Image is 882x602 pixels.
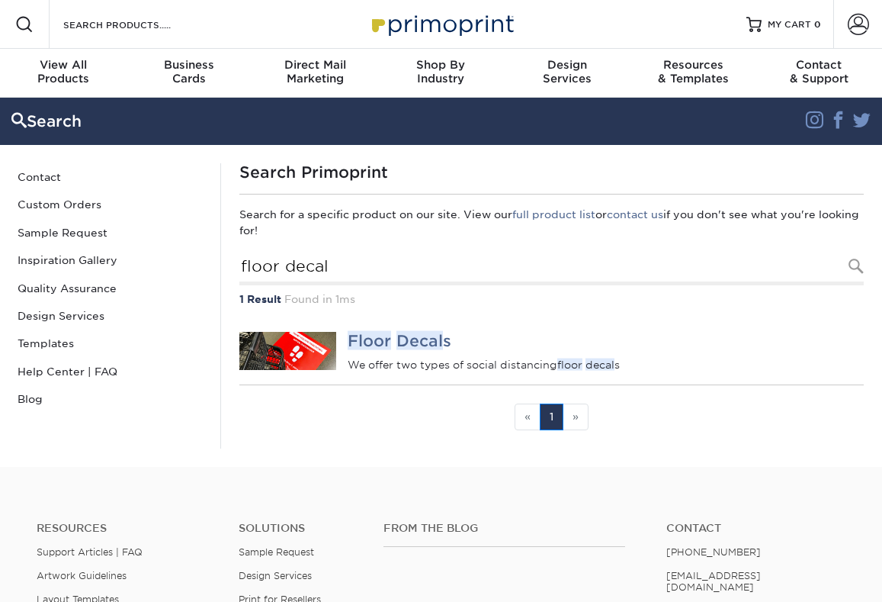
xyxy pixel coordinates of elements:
[378,58,504,85] div: Industry
[396,331,443,350] em: Decal
[504,58,630,72] span: Design
[348,356,864,372] p: We offer two types of social distancing s
[348,332,864,350] h4: s
[11,275,209,302] a: Quality Assurance
[239,522,360,535] h4: Solutions
[11,191,209,218] a: Custom Orders
[756,49,882,98] a: Contact& Support
[11,219,209,246] a: Sample Request
[557,358,582,370] em: floor
[239,320,864,385] a: Floor Decals Floor Decals We offer two types of social distancingfloor decals
[504,58,630,85] div: Services
[378,58,504,72] span: Shop By
[126,49,252,98] a: BusinessCards
[666,522,845,535] a: Contact
[11,330,209,357] a: Templates
[239,293,281,305] strong: 1 Result
[607,208,663,221] a: contact us
[378,49,504,98] a: Shop ByIndustry
[37,522,216,535] h4: Resources
[512,208,595,221] a: full product list
[756,58,882,85] div: & Support
[11,358,209,385] a: Help Center | FAQ
[252,58,378,72] span: Direct Mail
[11,246,209,274] a: Inspiration Gallery
[239,570,312,581] a: Design Services
[37,546,143,558] a: Support Articles | FAQ
[239,250,864,285] input: Search Products...
[504,49,630,98] a: DesignServices
[585,358,614,370] em: decal
[666,546,761,558] a: [PHONE_NUMBER]
[252,58,378,85] div: Marketing
[365,8,518,40] img: Primoprint
[126,58,252,85] div: Cards
[383,522,625,535] h4: From the Blog
[37,570,127,581] a: Artwork Guidelines
[630,58,755,85] div: & Templates
[756,58,882,72] span: Contact
[239,163,864,182] h1: Search Primoprint
[11,385,209,413] a: Blog
[666,570,761,593] a: [EMAIL_ADDRESS][DOMAIN_NAME]
[540,404,563,430] a: 1
[630,49,755,98] a: Resources& Templates
[814,19,821,30] span: 0
[239,546,314,558] a: Sample Request
[11,163,209,191] a: Contact
[348,331,391,350] em: Floor
[630,58,755,72] span: Resources
[768,18,811,31] span: MY CART
[62,15,210,34] input: SEARCH PRODUCTS.....
[126,58,252,72] span: Business
[252,49,378,98] a: Direct MailMarketing
[239,332,335,371] img: Floor Decals
[239,207,864,238] p: Search for a specific product on our site. View our or if you don't see what you're looking for!
[284,293,355,305] span: Found in 1ms
[11,302,209,330] a: Design Services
